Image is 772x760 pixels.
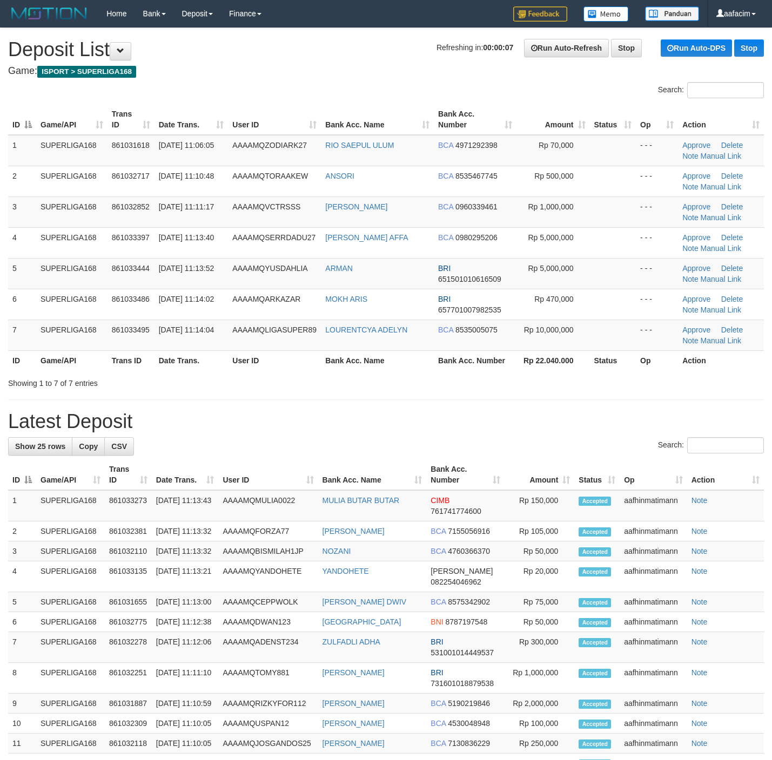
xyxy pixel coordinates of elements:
[431,527,446,535] span: BCA
[36,166,108,196] td: SUPERLIGA168
[721,325,743,334] a: Delete
[721,141,743,150] a: Delete
[438,295,451,303] span: BRI
[434,350,516,370] th: Bank Acc. Number
[159,295,214,303] span: [DATE] 11:14:02
[8,258,36,289] td: 5
[682,152,699,160] a: Note
[323,527,385,535] a: [PERSON_NAME]
[218,459,318,490] th: User ID: activate to sort column ascending
[687,437,764,453] input: Search:
[579,547,611,557] span: Accepted
[159,141,214,150] span: [DATE] 11:06:05
[218,561,318,592] td: AAAAMQYANDOHETE
[36,632,105,663] td: SUPERLIGA168
[8,612,36,632] td: 6
[218,541,318,561] td: AAAAMQBISMILAH1JP
[8,561,36,592] td: 4
[431,699,446,708] span: BCA
[431,739,446,748] span: BCA
[8,39,764,60] h1: Deposit List
[325,141,394,150] a: RIO SAEPUL ULUM
[15,442,65,451] span: Show 25 rows
[8,374,313,389] div: Showing 1 to 7 of 7 entries
[8,289,36,320] td: 6
[438,233,453,242] span: BCA
[620,490,687,521] td: aafhinmatimann
[159,172,214,180] span: [DATE] 11:10:48
[112,264,150,273] span: 861033444
[505,714,575,734] td: Rp 100,000
[721,202,743,211] a: Delete
[687,459,764,490] th: Action: activate to sort column ascending
[438,325,453,334] span: BCA
[539,141,574,150] span: Rp 70,000
[431,496,449,505] span: CIMB
[36,734,105,754] td: SUPERLIGA168
[528,202,573,211] span: Rp 1,000,000
[590,104,636,135] th: Status: activate to sort column ascending
[105,521,152,541] td: 861032381
[8,714,36,734] td: 10
[104,437,134,456] a: CSV
[574,459,620,490] th: Status: activate to sort column ascending
[590,350,636,370] th: Status
[455,202,498,211] span: Copy 0960339461 to clipboard
[505,459,575,490] th: Amount: activate to sort column ascending
[611,39,642,57] a: Stop
[682,325,710,334] a: Approve
[620,714,687,734] td: aafhinmatimann
[159,202,214,211] span: [DATE] 11:11:17
[431,719,446,728] span: BCA
[105,459,152,490] th: Trans ID: activate to sort column ascending
[636,258,678,289] td: - - -
[682,182,699,191] a: Note
[448,598,490,606] span: Copy 8575342902 to clipboard
[323,739,385,748] a: [PERSON_NAME]
[583,6,629,22] img: Button%20Memo.svg
[323,668,385,677] a: [PERSON_NAME]
[152,694,219,714] td: [DATE] 11:10:59
[682,172,710,180] a: Approve
[325,295,367,303] a: MOKH ARIS
[455,141,498,150] span: Copy 4971292398 to clipboard
[36,490,105,521] td: SUPERLIGA168
[438,202,453,211] span: BCA
[72,437,105,456] a: Copy
[448,739,490,748] span: Copy 7130836229 to clipboard
[455,172,498,180] span: Copy 8535467745 to clipboard
[323,719,385,728] a: [PERSON_NAME]
[448,527,490,535] span: Copy 7155056916 to clipboard
[112,202,150,211] span: 861032852
[620,663,687,694] td: aafhinmatimann
[8,694,36,714] td: 9
[105,632,152,663] td: 861032278
[579,598,611,607] span: Accepted
[105,561,152,592] td: 861033135
[734,39,764,57] a: Stop
[228,350,321,370] th: User ID
[152,459,219,490] th: Date Trans.: activate to sort column ascending
[505,632,575,663] td: Rp 300,000
[524,39,609,57] a: Run Auto-Refresh
[155,104,229,135] th: Date Trans.: activate to sort column ascending
[8,135,36,166] td: 1
[636,320,678,350] td: - - -
[8,166,36,196] td: 2
[448,719,490,728] span: Copy 4530048948 to clipboard
[232,202,300,211] span: AAAAMQVCTRSSS
[431,617,443,626] span: BNI
[620,521,687,541] td: aafhinmatimann
[701,275,742,283] a: Manual Link
[431,679,494,688] span: Copy 731601018879538 to clipboard
[692,567,708,575] a: Note
[721,233,743,242] a: Delete
[505,541,575,561] td: Rp 50,000
[232,172,308,180] span: AAAAMQTORAAKEW
[36,521,105,541] td: SUPERLIGA168
[620,592,687,612] td: aafhinmatimann
[505,592,575,612] td: Rp 75,000
[37,66,136,78] span: ISPORT > SUPERLIGA168
[426,459,504,490] th: Bank Acc. Number: activate to sort column ascending
[579,720,611,729] span: Accepted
